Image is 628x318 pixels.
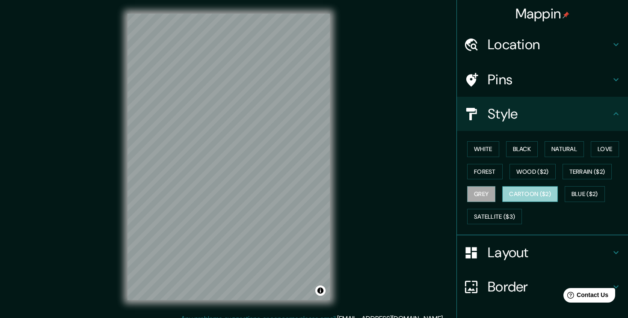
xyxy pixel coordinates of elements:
h4: Style [488,105,611,122]
button: White [467,141,499,157]
button: Natural [545,141,584,157]
div: Location [457,27,628,62]
h4: Border [488,278,611,295]
button: Terrain ($2) [563,164,612,180]
div: Layout [457,235,628,270]
div: Border [457,270,628,304]
h4: Mappin [515,5,570,22]
button: Black [506,141,538,157]
button: Forest [467,164,503,180]
button: Toggle attribution [315,285,326,296]
img: pin-icon.png [563,12,569,18]
h4: Location [488,36,611,53]
h4: Layout [488,244,611,261]
button: Love [591,141,619,157]
canvas: Map [127,14,330,300]
button: Blue ($2) [565,186,605,202]
h4: Pins [488,71,611,88]
div: Pins [457,62,628,97]
button: Grey [467,186,495,202]
iframe: Help widget launcher [552,285,619,309]
button: Wood ($2) [510,164,556,180]
button: Satellite ($3) [467,209,522,225]
button: Cartoon ($2) [502,186,558,202]
div: Style [457,97,628,131]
